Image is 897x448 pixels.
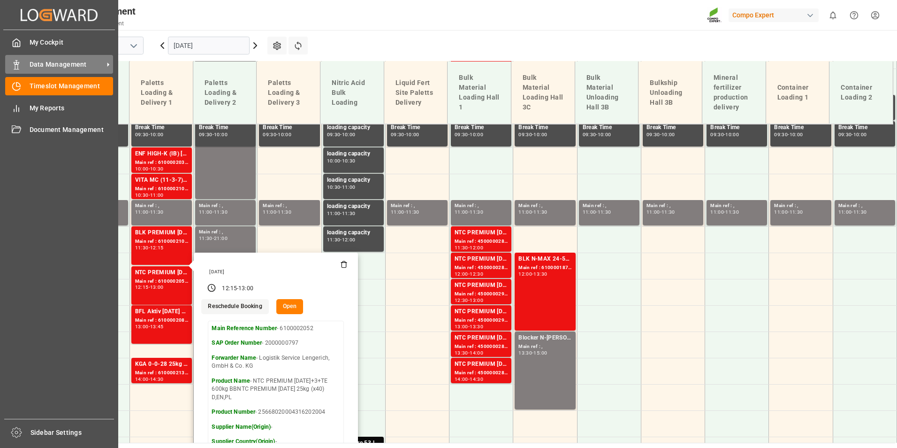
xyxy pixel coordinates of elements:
a: My Reports [5,99,113,117]
div: 10:00 [853,132,867,137]
div: 15:00 [533,351,547,355]
div: Main ref : 6100002089, 2000000225 [135,317,188,324]
div: 13:30 [470,324,483,329]
div: NTC PREMIUM [DATE]+3+TE BULK [455,307,508,317]
div: loading capacity [327,202,380,211]
div: 11:00 [646,210,660,214]
div: - [213,210,214,214]
span: Timeslot Management [30,81,114,91]
div: 10:00 [278,132,291,137]
div: Main ref : 4500000292, 2000000239 [455,290,508,298]
div: 11:00 [455,210,468,214]
div: 09:30 [646,132,660,137]
div: 11:30 [661,210,675,214]
div: NTC PREMIUM [DATE]+3+TE BULK [455,228,508,238]
div: 11:30 [150,210,164,214]
div: 10:00 [327,159,341,163]
div: 10:00 [470,132,483,137]
div: - [851,132,853,137]
div: - [276,132,278,137]
p: - 25668020004316202004 [212,408,340,417]
div: 13:00 [238,285,253,293]
div: 12:15 [150,246,164,250]
div: 21:00 [214,236,228,240]
div: - [404,210,406,214]
div: 12:30 [455,298,468,302]
div: 14:00 [470,351,483,355]
div: Main ref : , [263,202,316,210]
div: 11:30 [455,246,468,250]
div: 12:00 [470,246,483,250]
div: 09:30 [774,132,788,137]
div: Paletts Loading & Delivery 3 [264,74,312,111]
div: 11:30 [470,210,483,214]
div: - [468,132,470,137]
div: 13:00 [150,285,164,289]
div: Main ref : , [455,202,508,210]
div: Paletts Loading & Delivery 2 [201,74,249,111]
strong: Supplier Country(Origin) [212,438,275,445]
div: Break Time [710,123,763,132]
div: Main ref : 4500000289, 2000000239 [455,264,508,272]
div: 09:30 [710,132,724,137]
div: 10:00 [790,132,803,137]
div: 09:30 [263,132,276,137]
div: - [149,132,150,137]
p: - NTC PREMIUM [DATE]+3+TE 600kg BBNTC PREMIUM [DATE] 25kg (x40) D,EN,PL [212,377,340,402]
div: - [404,132,406,137]
div: NTC PREMIUM [DATE]+3+TE BULK [455,333,508,343]
div: - [724,210,725,214]
div: - [468,246,470,250]
div: 10:30 [342,159,356,163]
div: Main ref : 6100002102, 2000001485 [135,185,188,193]
div: Main ref : , [199,228,252,236]
div: 11:30 [406,210,419,214]
div: 11:00 [342,185,356,189]
div: Main ref : 4500000291, 2000000239 [455,317,508,324]
div: 09:30 [838,132,852,137]
div: loading capacity [327,123,380,132]
div: - [468,377,470,381]
div: - [340,159,342,163]
div: - [532,210,533,214]
div: 13:00 [455,324,468,329]
div: Container Loading 1 [774,79,822,106]
div: Nitric Acid Bulk Loading [328,74,376,111]
div: 09:30 [455,132,468,137]
div: - [237,285,238,293]
strong: Main Reference Number [212,325,277,332]
div: 11:30 [278,210,291,214]
div: 10:00 [342,132,356,137]
div: - [276,210,278,214]
div: 11:00 [518,210,532,214]
div: 09:30 [199,132,213,137]
div: - [851,210,853,214]
p: - [212,423,340,432]
div: - [340,238,342,242]
div: 10:30 [327,185,341,189]
div: 10:30 [135,193,149,197]
div: Paletts Loading & Delivery 1 [137,74,185,111]
div: Break Time [646,123,699,132]
div: ENF HIGH-K (IB) [DATE] 25kg (x40) INT [135,149,188,159]
div: - [340,132,342,137]
div: 11:30 [725,210,739,214]
div: BLK N-MAX 24-5-5+2+TE BULK [518,255,571,264]
div: 14:00 [455,377,468,381]
div: NTC PREMIUM [DATE]+3+TE BULK [455,360,508,369]
div: loading capacity [327,176,380,185]
div: - [468,210,470,214]
div: - [788,210,789,214]
div: - [149,285,150,289]
div: 11:00 [583,210,596,214]
div: - [213,132,214,137]
button: Help Center [844,5,865,26]
div: Main ref : 4500000285, 2000000239 [455,369,508,377]
a: Timeslot Management [5,77,113,95]
div: 11:00 [263,210,276,214]
div: 11:30 [135,246,149,250]
div: 10:00 [661,132,675,137]
div: Main ref : 4500000287, 2000000239 [455,238,508,246]
div: 09:30 [135,132,149,137]
div: 13:45 [150,324,164,329]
